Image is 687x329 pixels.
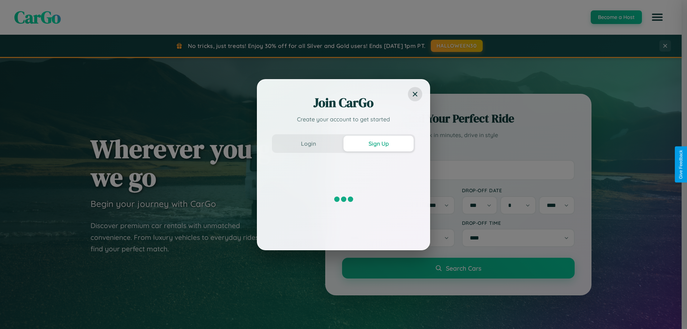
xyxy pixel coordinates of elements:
p: Create your account to get started [272,115,415,124]
div: Give Feedback [678,150,683,179]
button: Login [273,136,343,151]
h2: Join CarGo [272,94,415,111]
button: Sign Up [343,136,414,151]
iframe: Intercom live chat [7,305,24,322]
